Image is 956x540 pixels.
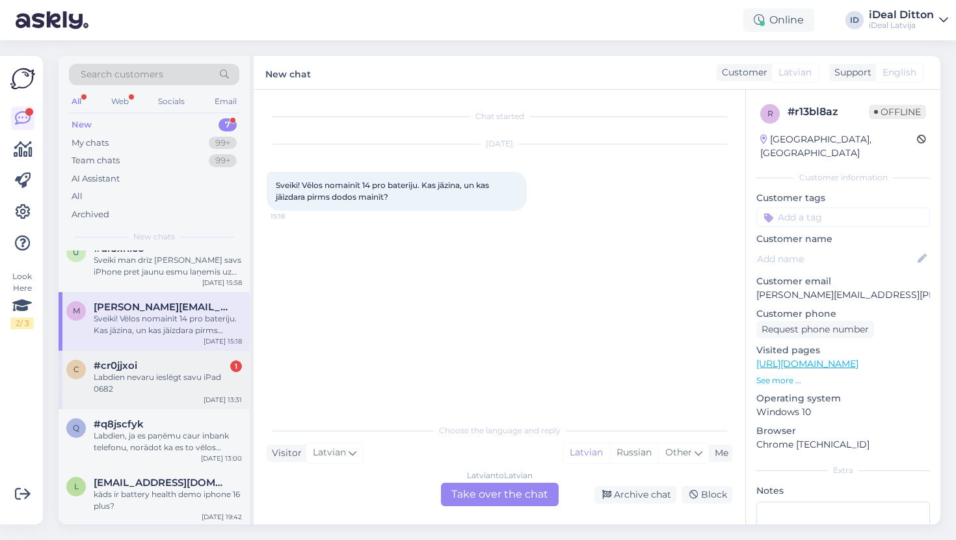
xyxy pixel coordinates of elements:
div: [DATE] 19:42 [202,512,242,522]
span: #q8jscfyk [94,418,144,430]
div: ID [845,11,864,29]
div: [DATE] 13:31 [204,395,242,405]
span: 15:18 [271,211,319,221]
p: Notes [756,484,930,498]
p: Customer name [756,232,930,246]
div: kāds ir battery health demo iphone 16 plus? [94,489,242,512]
span: r [767,109,773,118]
div: Me [710,446,728,460]
p: Windows 10 [756,405,930,419]
div: 7 [219,118,237,131]
div: Sveiki! Vēlos nomainīt 14 pro bateriju. Kas jāzina, un kas jāizdara pirms dodos mainīt? [94,313,242,336]
span: #cr0jjxoi [94,360,137,371]
div: Labdien nevaru ieslēgt savu iPad 0682 [94,371,242,395]
div: My chats [72,137,109,150]
span: l [74,481,79,491]
label: New chat [265,64,311,81]
p: Customer tags [756,191,930,205]
div: New [72,118,92,131]
p: Customer phone [756,307,930,321]
span: Latvian [778,66,812,79]
span: Offline [869,105,926,119]
span: Search customers [81,68,163,81]
a: iDeal DittoniDeal Latvija [869,10,948,31]
span: m [73,306,80,316]
div: Labdien, ja es paņēmu caur inbank telefonu, norādot ka es to vēlos saņemt veikalā, vai man ir jāg... [94,430,242,453]
div: All [69,93,84,110]
div: Look Here [10,271,34,329]
p: Operating system [756,392,930,405]
span: Other [665,446,692,458]
div: Block [682,486,732,504]
div: Socials [155,93,187,110]
p: Customer email [756,275,930,288]
input: Add name [757,252,915,266]
p: See more ... [756,375,930,386]
div: All [72,190,83,203]
div: Web [109,93,131,110]
span: Latvian [313,446,346,460]
span: c [73,364,79,374]
span: New chats [133,231,175,243]
div: Latvian to Latvian [467,470,533,481]
div: Customer [717,66,767,79]
div: Latvian [563,443,609,463]
div: 99+ [209,154,237,167]
div: Team chats [72,154,120,167]
a: [URL][DOMAIN_NAME] [756,358,858,370]
div: # r13bl8az [788,104,869,120]
span: u [73,247,79,257]
div: Chat started [267,111,732,122]
div: Extra [756,465,930,476]
div: [DATE] 15:18 [204,336,242,346]
img: Askly Logo [10,66,35,91]
span: lauramartinsone3@gmail.com [94,477,229,489]
div: [DATE] [267,138,732,150]
p: Chrome [TECHNICAL_ID] [756,438,930,452]
div: [DATE] 13:00 [201,453,242,463]
div: Visitor [267,446,302,460]
span: q [73,423,79,433]
div: iDeal Latvija [869,20,934,31]
span: English [883,66,916,79]
p: Browser [756,424,930,438]
div: Sveiki man drīz [PERSON_NAME] savs iPhone pret jaunu esmu laņemis uz smart ideal kas man vajag lī... [94,254,242,278]
div: 99+ [209,137,237,150]
div: [GEOGRAPHIC_DATA], [GEOGRAPHIC_DATA] [760,133,917,160]
div: Choose the language and reply [267,425,732,437]
div: Request phone number [756,321,874,338]
p: Visited pages [756,344,930,357]
div: Archived [72,208,109,221]
span: Sveiki! Vēlos nomainīt 14 pro bateriju. Kas jāzina, un kas jāizdara pirms dodos mainīt? [276,180,491,202]
div: Email [212,93,239,110]
div: [DATE] 15:58 [202,278,242,288]
div: iDeal Ditton [869,10,934,20]
div: Support [829,66,871,79]
div: Archive chat [594,486,676,504]
p: [PERSON_NAME][EMAIL_ADDRESS][PERSON_NAME][DOMAIN_NAME] [756,288,930,302]
div: Online [743,8,814,32]
div: 1 [230,360,242,372]
input: Add a tag [756,208,930,227]
div: 2 / 3 [10,317,34,329]
span: markuss.valukevics@gmail.com [94,301,229,313]
div: AI Assistant [72,172,120,185]
div: Russian [609,443,658,463]
div: Take over the chat [441,483,559,506]
div: Customer information [756,172,930,183]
